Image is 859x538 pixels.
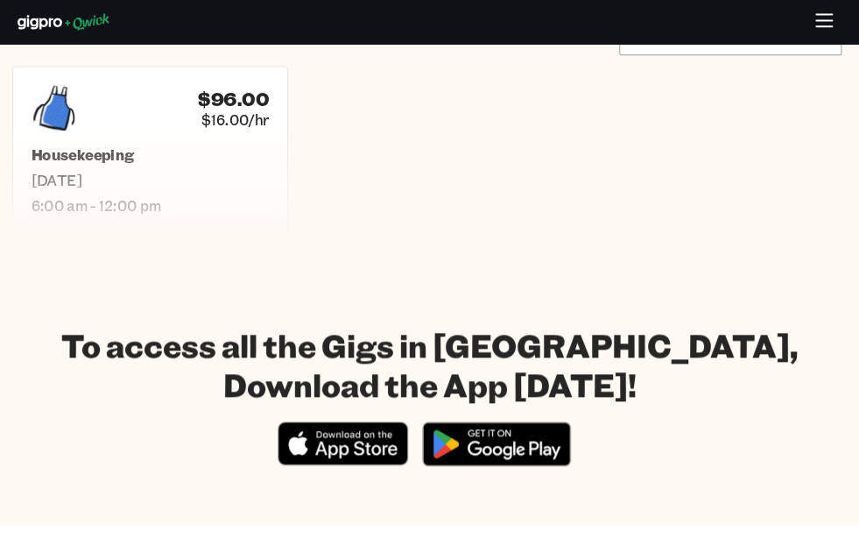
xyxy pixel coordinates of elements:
[201,110,269,129] span: $16.00/hr
[412,411,581,477] img: Get it on Google Play
[12,66,288,233] a: $96.00$16.00/hrHousekeeping[DATE]6:00 am - 12:00 pm
[198,88,269,110] h4: $96.00
[32,196,269,215] span: 6:00 am - 12:00 pm
[278,450,409,469] a: Download on the App Store
[18,325,841,404] h1: To access all the Gigs in [GEOGRAPHIC_DATA], Download the App [DATE]!
[32,145,269,164] h5: Housekeeping
[32,171,269,189] span: [DATE]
